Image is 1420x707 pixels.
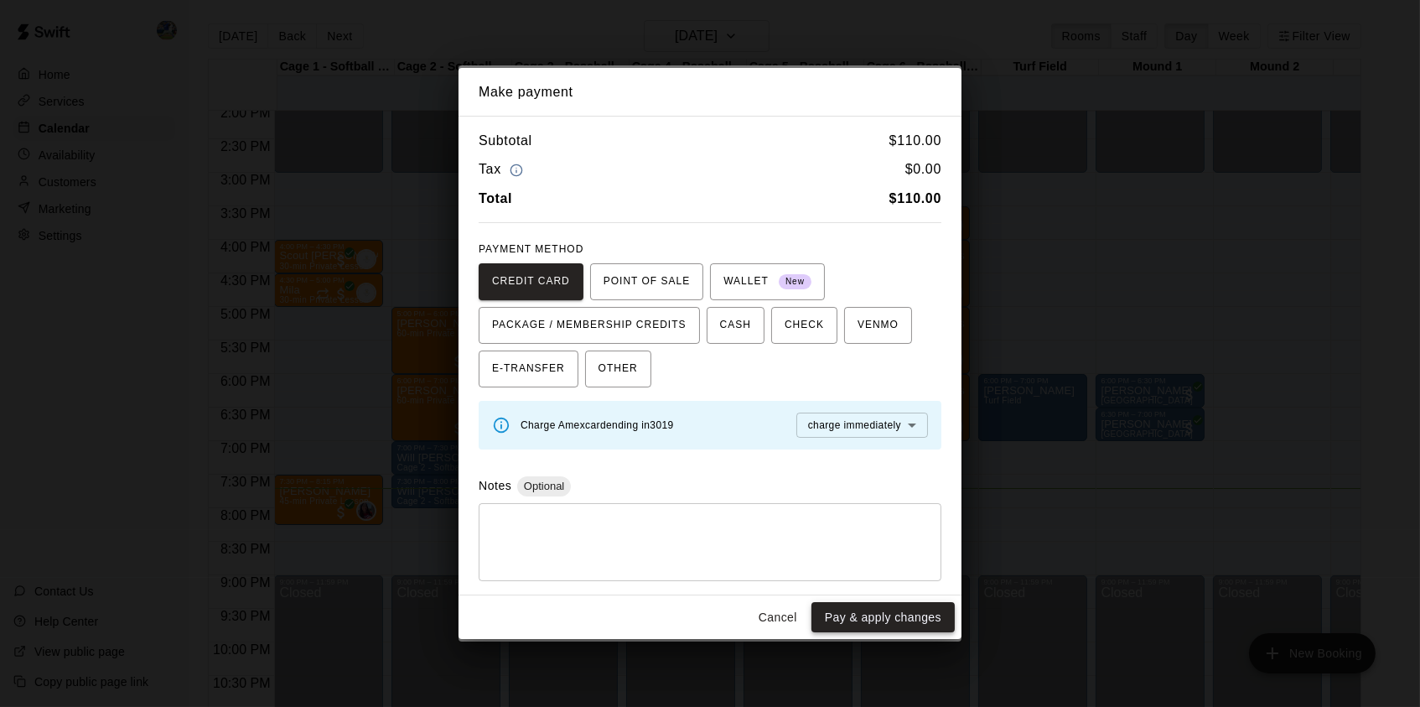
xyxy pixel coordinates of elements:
button: Cancel [751,602,805,633]
button: PACKAGE / MEMBERSHIP CREDITS [479,307,700,344]
span: WALLET [723,268,811,295]
span: POINT OF SALE [604,268,690,295]
label: Notes [479,479,511,492]
span: CASH [720,312,751,339]
b: Total [479,191,512,205]
button: POINT OF SALE [590,263,703,300]
button: OTHER [585,351,651,387]
h6: $ 0.00 [905,159,941,181]
b: $ 110.00 [889,191,941,205]
button: CHECK [771,307,837,344]
button: Pay & apply changes [811,602,955,633]
span: PAYMENT METHOD [479,243,583,255]
h6: $ 110.00 [889,130,941,152]
span: Charge Amex card ending in 3019 [521,419,674,431]
span: Optional [517,480,571,492]
button: E-TRANSFER [479,351,578,387]
button: VENMO [844,307,912,344]
h6: Subtotal [479,130,532,152]
button: CREDIT CARD [479,263,583,300]
button: WALLET New [710,263,825,300]
span: CREDIT CARD [492,268,570,295]
button: CASH [707,307,764,344]
span: VENMO [858,312,899,339]
span: CHECK [785,312,824,339]
span: PACKAGE / MEMBERSHIP CREDITS [492,312,687,339]
span: E-TRANSFER [492,356,565,382]
span: charge immediately [808,419,901,431]
h6: Tax [479,159,527,181]
span: OTHER [599,356,638,382]
h2: Make payment [459,68,961,117]
span: New [779,271,811,294]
